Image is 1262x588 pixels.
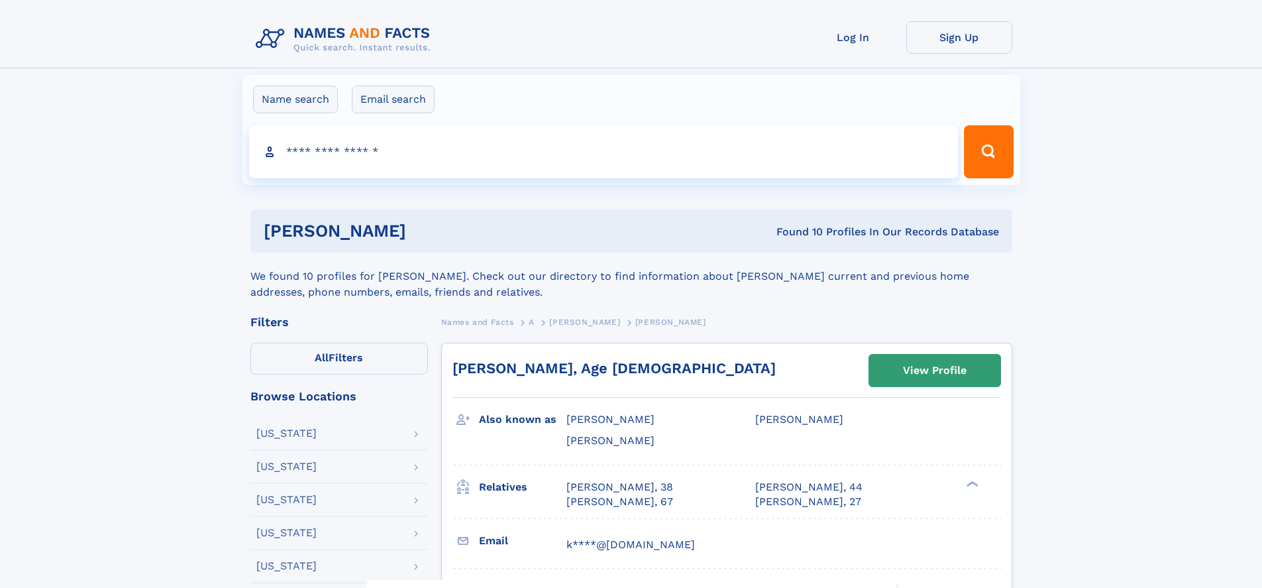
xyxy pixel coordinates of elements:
[549,314,620,330] a: [PERSON_NAME]
[549,318,620,327] span: [PERSON_NAME]
[256,495,317,505] div: [US_STATE]
[250,253,1012,300] div: We found 10 profiles for [PERSON_NAME]. Check out our directory to find information about [PERSON...
[256,461,317,472] div: [US_STATE]
[250,343,428,375] label: Filters
[256,428,317,439] div: [US_STATE]
[249,125,959,178] input: search input
[256,561,317,571] div: [US_STATE]
[566,480,673,495] a: [PERSON_NAME], 38
[800,21,906,54] a: Log In
[452,360,776,377] a: [PERSON_NAME], Age [DEMOGRAPHIC_DATA]
[903,355,967,386] div: View Profile
[906,21,1012,54] a: Sign Up
[264,223,592,239] h1: [PERSON_NAME]
[566,434,655,447] span: [PERSON_NAME]
[755,413,843,426] span: [PERSON_NAME]
[869,355,1000,386] a: View Profile
[529,318,535,327] span: A
[755,495,861,509] a: [PERSON_NAME], 27
[250,21,441,57] img: Logo Names and Facts
[635,318,706,327] span: [PERSON_NAME]
[479,408,566,431] h3: Also known as
[755,480,863,495] a: [PERSON_NAME], 44
[964,125,1013,178] button: Search Button
[529,314,535,330] a: A
[253,86,338,113] label: Name search
[250,316,428,328] div: Filters
[963,479,979,488] div: ❯
[566,495,673,509] a: [PERSON_NAME], 67
[256,528,317,538] div: [US_STATE]
[352,86,435,113] label: Email search
[479,476,566,499] h3: Relatives
[441,314,514,330] a: Names and Facts
[315,351,329,364] span: All
[591,225,999,239] div: Found 10 Profiles In Our Records Database
[479,530,566,552] h3: Email
[566,413,655,426] span: [PERSON_NAME]
[250,390,428,402] div: Browse Locations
